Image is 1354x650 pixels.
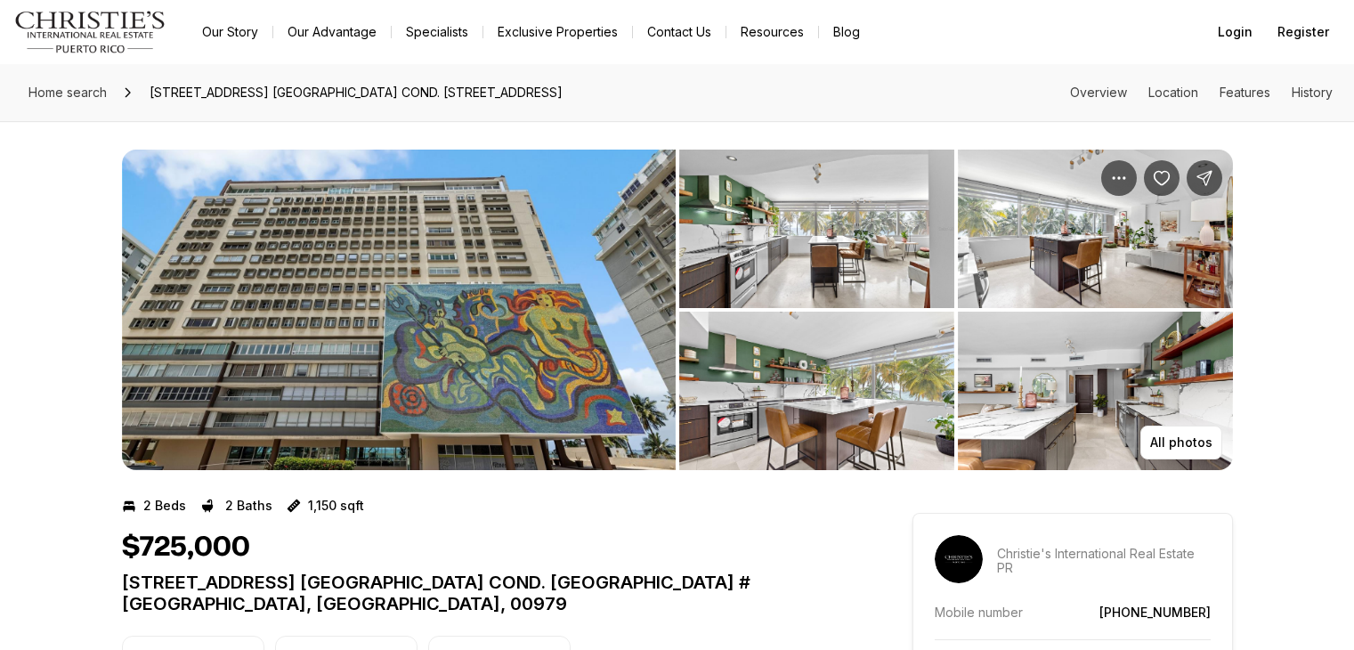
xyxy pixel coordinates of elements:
[679,312,954,470] button: View image gallery
[225,499,272,513] p: 2 Baths
[1292,85,1333,100] a: Skip to: History
[143,499,186,513] p: 2 Beds
[935,605,1023,620] p: Mobile number
[1187,160,1222,196] button: Share Property: 3307 Ave. Isla Verde COND. SURFSIDE MANSION #310
[726,20,818,45] a: Resources
[122,531,250,565] h1: $725,000
[21,78,114,107] a: Home search
[122,150,1233,470] div: Listing Photos
[1150,435,1212,450] p: All photos
[1140,426,1222,459] button: All photos
[392,20,482,45] a: Specialists
[958,312,1233,470] button: View image gallery
[1148,85,1198,100] a: Skip to: Location
[1207,14,1263,50] button: Login
[633,20,726,45] button: Contact Us
[997,547,1211,575] p: Christie's International Real Estate PR
[483,20,632,45] a: Exclusive Properties
[679,150,954,308] button: View image gallery
[819,20,874,45] a: Blog
[1070,85,1333,100] nav: Page section menu
[679,150,1233,470] li: 2 of 9
[142,78,570,107] span: [STREET_ADDRESS] [GEOGRAPHIC_DATA] COND. [STREET_ADDRESS]
[1218,25,1253,39] span: Login
[1070,85,1127,100] a: Skip to: Overview
[28,85,107,100] span: Home search
[1267,14,1340,50] button: Register
[1101,160,1137,196] button: Property options
[14,11,166,53] img: logo
[122,572,848,614] p: [STREET_ADDRESS] [GEOGRAPHIC_DATA] COND. [GEOGRAPHIC_DATA] #[GEOGRAPHIC_DATA], [GEOGRAPHIC_DATA],...
[273,20,391,45] a: Our Advantage
[958,150,1233,308] button: View image gallery
[188,20,272,45] a: Our Story
[1144,160,1180,196] button: Save Property: 3307 Ave. Isla Verde COND. SURFSIDE MANSION #310
[122,150,676,470] button: View image gallery
[308,499,364,513] p: 1,150 sqft
[1277,25,1329,39] span: Register
[122,150,676,470] li: 1 of 9
[1220,85,1270,100] a: Skip to: Features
